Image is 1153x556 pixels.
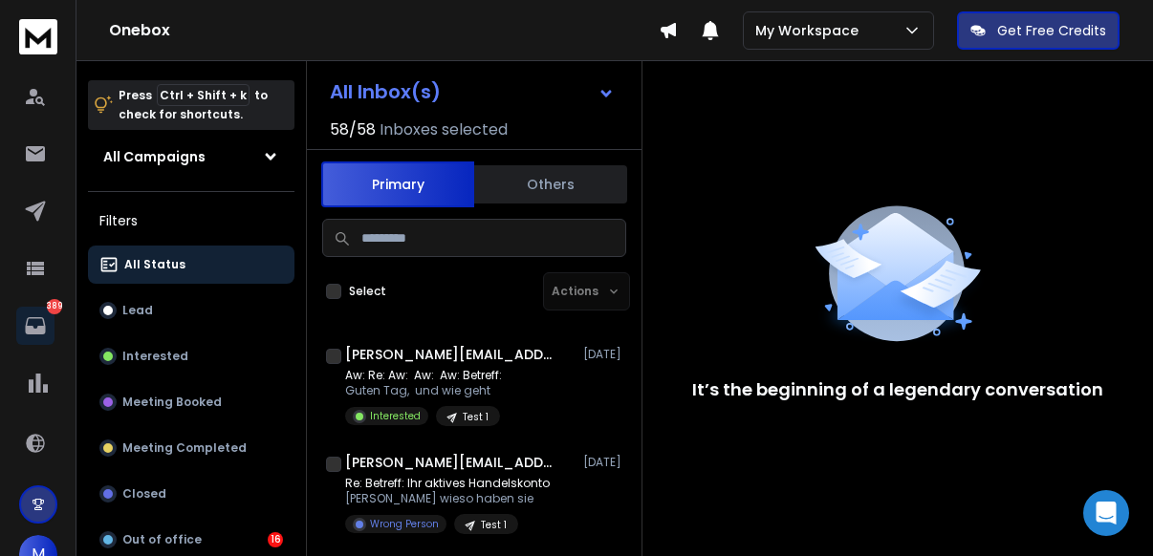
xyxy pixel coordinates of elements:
h3: Inboxes selected [380,118,508,141]
h1: All Campaigns [103,147,206,166]
button: Interested [88,337,294,375]
p: It’s the beginning of a legendary conversation [692,376,1103,403]
p: All Status [124,257,185,272]
button: All Status [88,246,294,284]
p: Test 1 [463,410,489,424]
p: Press to check for shortcuts. [119,86,268,124]
p: Test 1 [481,518,507,532]
p: 389 [47,299,62,314]
button: Others [474,163,627,205]
span: Ctrl + Shift + k [157,84,250,106]
p: [PERSON_NAME] wieso haben sie [345,491,550,506]
p: Meeting Booked [122,395,222,410]
p: Interested [370,409,421,423]
p: Out of office [122,532,202,547]
p: Meeting Completed [122,440,247,456]
p: Guten Tag, und wie geht [345,383,502,398]
button: All Campaigns [88,138,294,176]
button: Get Free Credits [957,11,1120,50]
p: Wrong Person [370,517,439,531]
h1: Onebox [109,19,659,42]
h1: [PERSON_NAME][EMAIL_ADDRESS][DOMAIN_NAME] [345,345,555,364]
h1: All Inbox(s) [330,82,441,101]
p: Closed [122,486,166,502]
span: 58 / 58 [330,118,376,141]
label: Select [349,284,386,299]
p: Get Free Credits [997,21,1106,40]
button: Meeting Booked [88,383,294,421]
img: logo [19,19,57,54]
button: Closed [88,475,294,513]
button: Meeting Completed [88,429,294,467]
p: [DATE] [583,455,626,470]
p: Re: Betreff: Ihr aktives Handelskonto [345,476,550,491]
button: Lead [88,291,294,330]
button: All Inbox(s) [315,73,630,111]
a: 389 [16,307,54,345]
p: [DATE] [583,347,626,362]
p: Aw: Re: Aw: Aw: Aw: Betreff: [345,368,502,383]
button: Primary [321,161,474,207]
div: 16 [268,532,283,547]
p: Interested [122,349,188,364]
p: My Workspace [755,21,866,40]
h3: Filters [88,207,294,234]
h1: [PERSON_NAME][EMAIL_ADDRESS][DOMAIN_NAME] [345,453,555,472]
p: Lead [122,303,153,318]
div: Open Intercom Messenger [1083,490,1129,536]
